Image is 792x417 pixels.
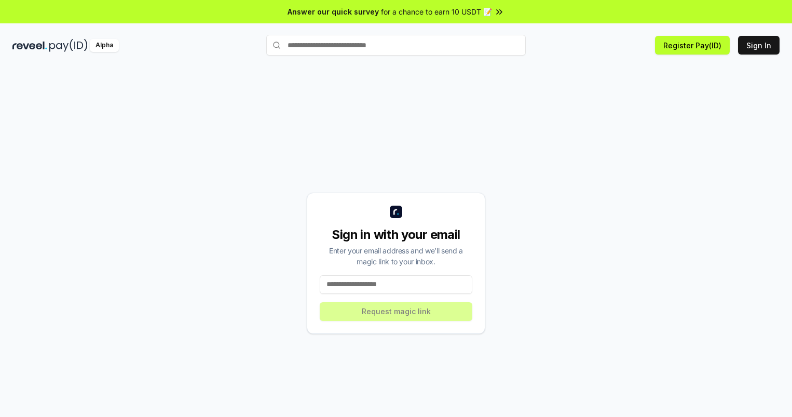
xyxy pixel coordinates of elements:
img: logo_small [390,206,402,218]
button: Sign In [738,36,780,55]
img: pay_id [49,39,88,52]
span: Answer our quick survey [288,6,379,17]
div: Alpha [90,39,119,52]
div: Enter your email address and we’ll send a magic link to your inbox. [320,245,472,267]
img: reveel_dark [12,39,47,52]
div: Sign in with your email [320,226,472,243]
span: for a chance to earn 10 USDT 📝 [381,6,492,17]
button: Register Pay(ID) [655,36,730,55]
